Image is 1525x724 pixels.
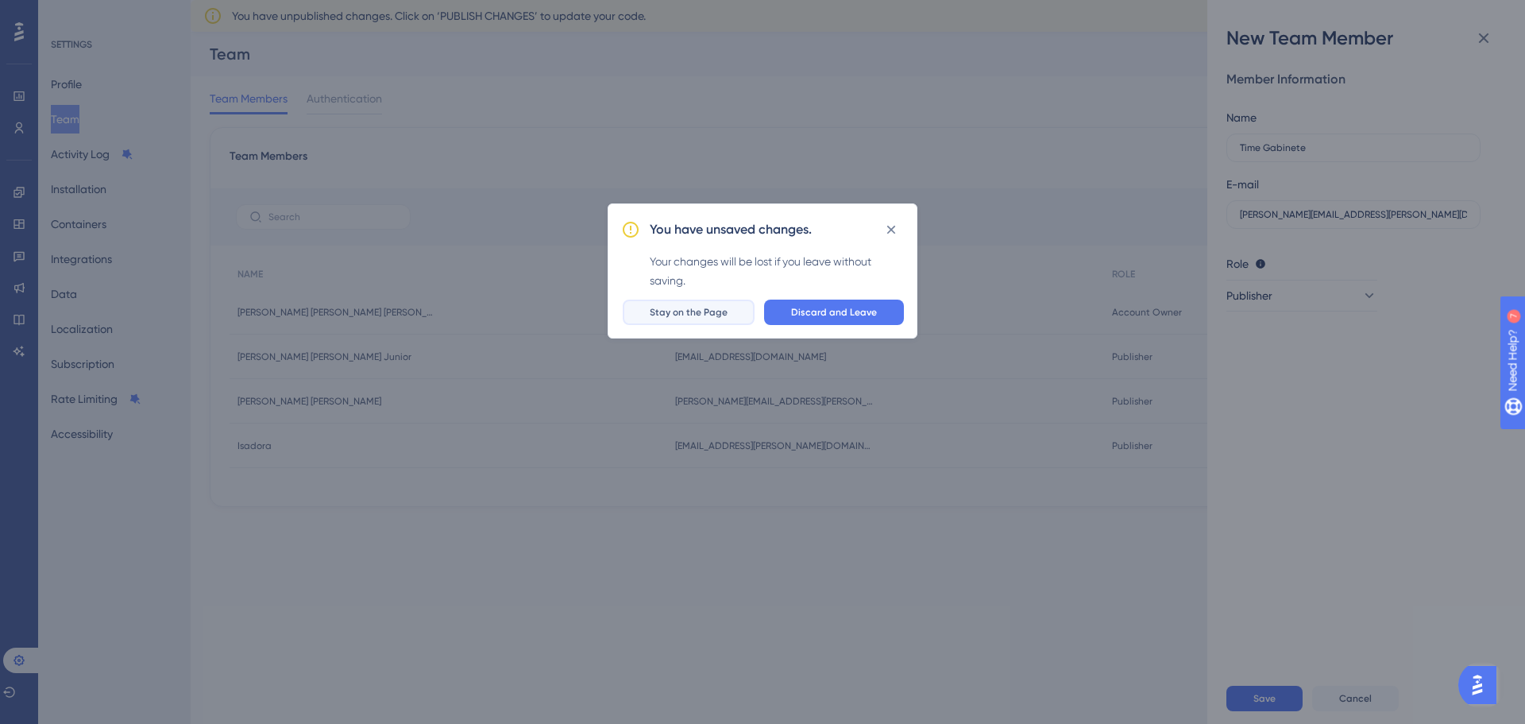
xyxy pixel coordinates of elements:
[1458,661,1506,709] iframe: UserGuiding AI Assistant Launcher
[650,220,812,239] h2: You have unsaved changes.
[650,306,728,319] span: Stay on the Page
[791,306,877,319] span: Discard and Leave
[650,252,904,290] div: Your changes will be lost if you leave without saving.
[110,8,115,21] div: 7
[37,4,99,23] span: Need Help?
